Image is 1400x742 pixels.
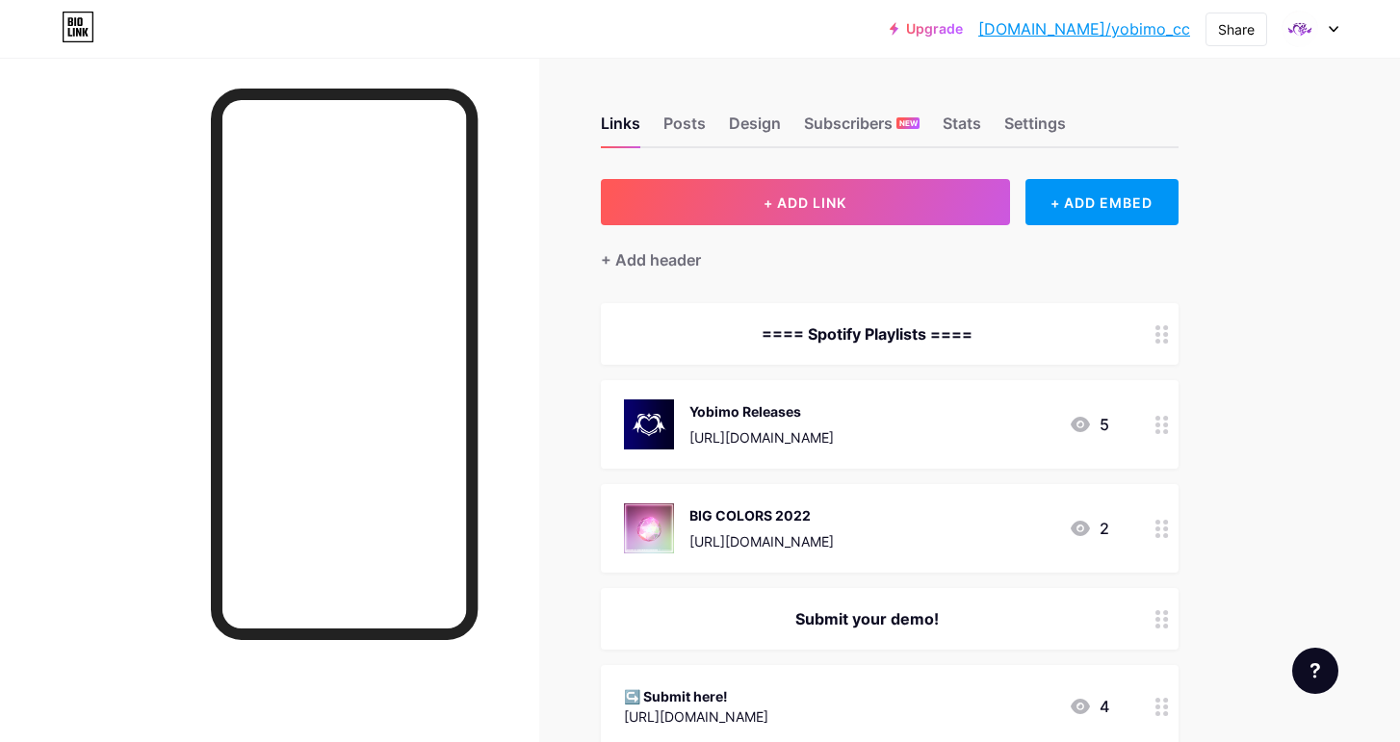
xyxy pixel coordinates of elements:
div: ==== Spotify Playlists ==== [624,322,1109,345]
div: 2 [1069,517,1109,540]
div: Links [601,112,640,146]
div: Subscribers [804,112,920,146]
span: NEW [899,117,918,129]
a: [DOMAIN_NAME]/yobimo_cc [978,17,1190,40]
img: Yobimo Releases [624,399,674,449]
div: + ADD EMBED [1025,179,1179,225]
div: 5 [1069,413,1109,436]
div: Posts [663,112,706,146]
img: BIG COLORS 2022 [624,503,674,553]
button: + ADD LINK [601,179,1010,225]
div: Stats [943,112,981,146]
a: Upgrade [890,21,963,37]
div: Submit your demo! [624,607,1109,630]
div: [URL][DOMAIN_NAME] [624,706,768,727]
div: + Add header [601,248,701,271]
div: 4 [1069,695,1109,718]
span: + ADD LINK [764,194,846,211]
div: Design [729,112,781,146]
div: ↪️ Submit here! [624,686,768,706]
div: Settings [1004,112,1066,146]
div: [URL][DOMAIN_NAME] [689,531,834,551]
div: BIG COLORS 2022 [689,505,834,525]
div: Yobimo Releases [689,401,834,422]
div: [URL][DOMAIN_NAME] [689,427,834,448]
div: Share [1218,19,1255,39]
img: Yobimo Entertainment Team [1282,11,1318,47]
